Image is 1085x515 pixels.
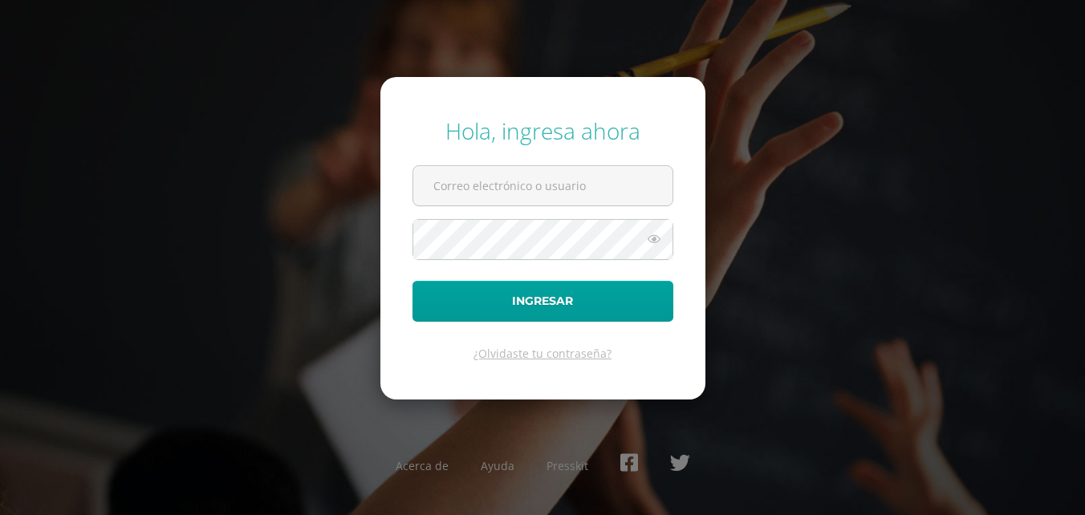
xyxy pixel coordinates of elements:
[413,166,673,205] input: Correo electrónico o usuario
[481,458,514,473] a: Ayuda
[396,458,449,473] a: Acerca de
[473,346,612,361] a: ¿Olvidaste tu contraseña?
[412,116,673,146] div: Hola, ingresa ahora
[412,281,673,322] button: Ingresar
[547,458,588,473] a: Presskit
